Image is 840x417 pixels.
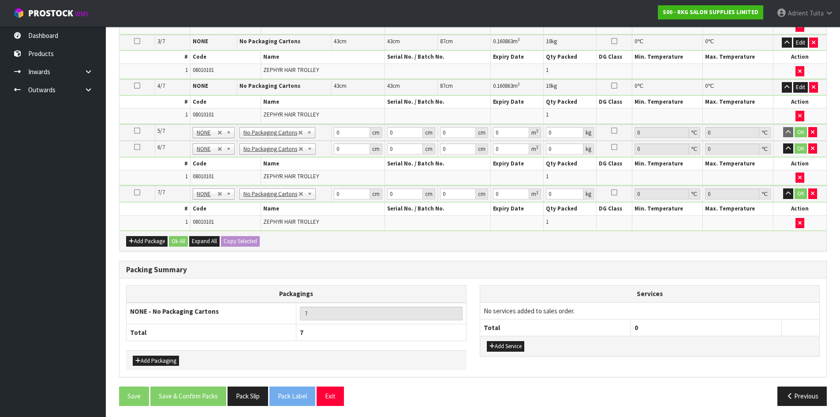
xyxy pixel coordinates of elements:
span: Tuita [810,9,824,17]
td: cm [437,79,490,95]
button: Pack Slip [228,387,268,406]
div: cm [423,188,435,199]
th: Max. Temperature [702,203,773,215]
span: 1 [185,173,188,180]
button: Add Package [126,236,168,247]
div: m [529,188,541,199]
span: 08010101 [193,218,214,225]
sup: 3 [536,128,538,134]
strong: NONE [193,38,208,45]
td: cm [332,79,385,95]
span: 1 [546,218,549,225]
span: No Packaging Cartons [243,189,299,199]
span: NONE [197,189,217,199]
td: No services added to sales order. [480,302,820,319]
div: cm [423,143,435,154]
div: ℃ [759,143,771,154]
th: DG Class [597,96,632,109]
span: 43 [334,38,339,45]
sup: 3 [518,37,520,42]
th: Qty Packed [544,158,597,170]
span: No Packaging Cartons [243,128,298,138]
th: Code [190,158,261,170]
th: Name [261,96,385,109]
strong: No Packaging Cartons [239,38,300,45]
th: Total [127,324,296,341]
span: 43 [387,82,392,90]
span: 0 [635,82,637,90]
div: cm [476,188,488,199]
td: kg [544,79,597,95]
span: 1 [546,111,549,118]
div: m [529,143,541,154]
span: ZEPHYR HAIR TROLLEY [263,173,319,180]
div: kg [583,127,594,138]
div: kg [583,143,594,154]
div: ℃ [689,127,700,138]
button: Ok All [169,236,188,247]
th: Serial No. / Batch No. [385,158,490,170]
span: ZEPHYR HAIR TROLLEY [263,111,319,118]
span: 1 [185,111,188,118]
span: 7 [300,328,303,337]
span: 10 [546,82,551,90]
div: ℃ [759,188,771,199]
div: ℃ [689,143,700,154]
button: OK [795,143,807,154]
td: kg [544,35,597,50]
button: Expand All [189,236,220,247]
th: Action [773,203,826,215]
th: Min. Temperature [632,51,702,64]
th: Expiry Date [491,203,544,215]
th: Action [773,51,826,64]
div: m [529,127,541,138]
button: Edit [793,38,808,48]
th: Packagings [127,286,467,303]
th: Action [773,96,826,109]
th: Serial No. / Batch No. [385,51,490,64]
span: ZEPHYR HAIR TROLLEY [263,218,319,225]
button: Exit [317,387,344,406]
span: 6/7 [157,143,165,151]
img: cube-alt.png [13,8,24,19]
th: # [119,51,190,64]
td: ℃ [632,79,702,95]
th: Code [190,96,261,109]
span: 1 [185,66,188,74]
span: Expand All [192,237,217,245]
button: Save [119,387,149,406]
span: 10 [546,38,551,45]
span: 4/7 [157,82,165,90]
th: Serial No. / Batch No. [385,203,490,215]
button: Pack Label [269,387,315,406]
span: NONE [197,144,217,154]
span: 0.160863 [493,82,513,90]
button: Add Service [487,341,524,352]
th: # [119,158,190,170]
div: cm [370,143,382,154]
div: cm [370,127,382,138]
td: cm [437,35,490,50]
span: 1 [546,66,549,74]
div: cm [423,127,435,138]
th: Max. Temperature [702,96,773,109]
button: Save & Confirm Packs [150,387,226,406]
th: Expiry Date [491,96,544,109]
td: m [491,35,544,50]
span: 1 [185,218,188,225]
button: Edit [793,82,808,93]
span: 0.160863 [493,38,513,45]
span: 0 [705,38,708,45]
div: ℃ [689,188,700,199]
span: 3/7 [157,38,165,45]
span: Adrient [788,9,808,17]
td: m [491,79,544,95]
div: cm [476,143,488,154]
button: Previous [777,387,827,406]
th: Name [261,51,385,64]
th: Max. Temperature [702,51,773,64]
th: Name [261,158,385,170]
th: Expiry Date [491,51,544,64]
span: 0 [705,82,708,90]
th: Code [190,203,261,215]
